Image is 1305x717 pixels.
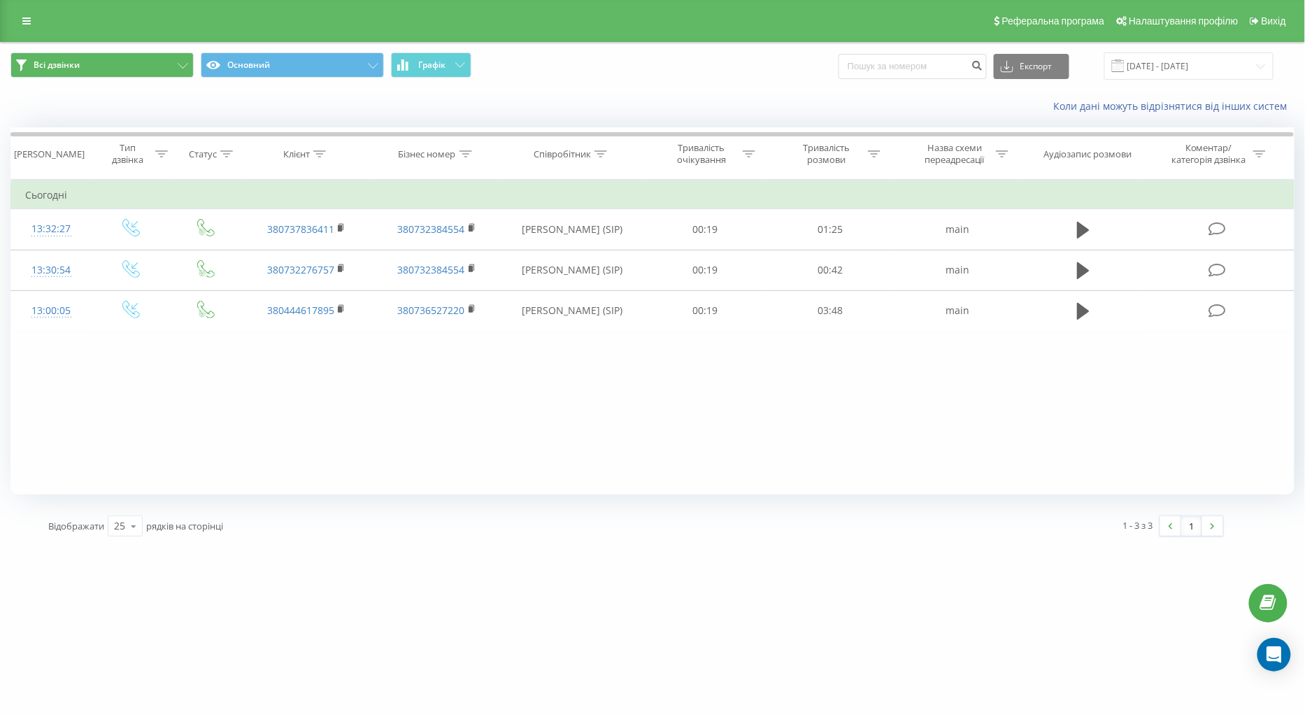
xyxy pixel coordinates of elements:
a: 380732276757 [267,263,334,276]
div: 13:00:05 [25,297,77,325]
input: Пошук за номером [839,54,987,79]
div: Тривалість розмови [790,142,864,166]
span: Всі дзвінки [34,59,80,71]
td: main [893,209,1023,250]
td: 01:25 [768,209,893,250]
div: Коментар/категорія дзвінка [1168,142,1250,166]
a: 380732384554 [398,222,465,236]
span: Відображати [48,520,104,532]
div: Клієнт [283,148,310,160]
a: 380737836411 [267,222,334,236]
a: 380736527220 [398,304,465,317]
div: Співробітник [534,148,591,160]
td: 00:42 [768,250,893,290]
div: Статус [189,148,217,160]
div: Аудіозапис розмови [1044,148,1132,160]
div: 13:32:27 [25,215,77,243]
span: рядків на сторінці [146,520,223,532]
a: 1 [1181,516,1202,536]
td: [PERSON_NAME] (SIP) [502,290,643,331]
button: Основний [201,52,384,78]
div: Тип дзвінка [104,142,152,166]
span: Графік [418,60,445,70]
td: 03:48 [768,290,893,331]
div: Open Intercom Messenger [1257,638,1291,672]
td: 00:19 [642,290,767,331]
td: 00:19 [642,209,767,250]
div: [PERSON_NAME] [14,148,85,160]
a: Коли дані можуть відрізнятися вiд інших систем [1054,99,1295,113]
span: Вихід [1262,15,1286,27]
div: Тривалість очікування [664,142,739,166]
div: 1 - 3 з 3 [1123,518,1153,532]
td: main [893,290,1023,331]
button: Експорт [994,54,1069,79]
div: 25 [114,519,125,533]
td: [PERSON_NAME] (SIP) [502,209,643,250]
button: Всі дзвінки [10,52,194,78]
a: 380732384554 [398,263,465,276]
div: Назва схеми переадресації [918,142,992,166]
div: Бізнес номер [399,148,456,160]
span: Реферальна програма [1002,15,1105,27]
td: Сьогодні [11,181,1295,209]
span: Налаштування профілю [1129,15,1238,27]
td: [PERSON_NAME] (SIP) [502,250,643,290]
td: main [893,250,1023,290]
td: 00:19 [642,250,767,290]
button: Графік [391,52,471,78]
div: 13:30:54 [25,257,77,284]
a: 380444617895 [267,304,334,317]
